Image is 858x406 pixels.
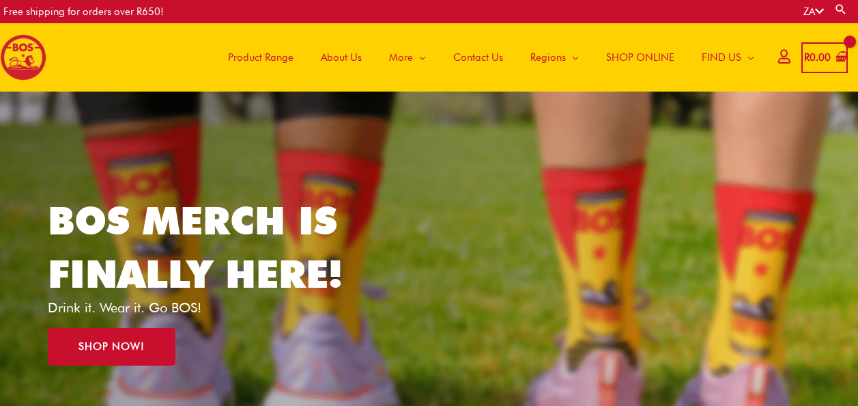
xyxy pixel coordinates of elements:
[48,328,175,366] a: SHOP NOW!
[702,37,741,78] span: FIND US
[804,51,831,64] bdi: 0.00
[48,198,343,297] a: BOS MERCH IS FINALLY HERE!
[530,37,566,78] span: Regions
[48,301,363,314] p: Drink it. Wear it. Go BOS!
[214,23,307,92] a: Product Range
[453,37,503,78] span: Contact Us
[592,23,688,92] a: SHOP ONLINE
[375,23,440,92] a: More
[804,51,810,64] span: R
[801,42,848,73] a: View Shopping Cart, empty
[803,5,824,18] a: ZA
[389,37,413,78] span: More
[78,342,145,352] span: SHOP NOW!
[321,37,362,78] span: About Us
[204,23,768,92] nav: Site Navigation
[228,37,294,78] span: Product Range
[606,37,674,78] span: SHOP ONLINE
[834,3,848,16] a: Search button
[517,23,592,92] a: Regions
[307,23,375,92] a: About Us
[440,23,517,92] a: Contact Us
